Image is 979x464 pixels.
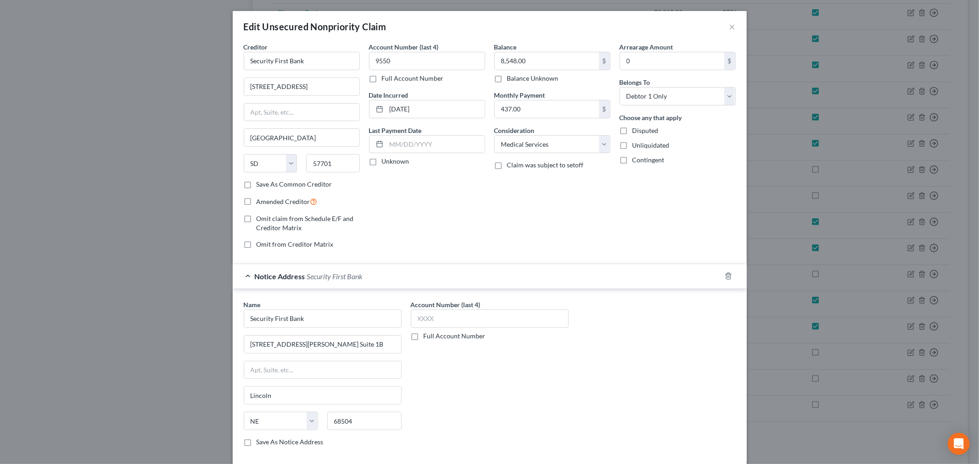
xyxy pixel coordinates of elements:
[327,412,402,430] input: Enter zip..
[507,161,584,169] span: Claim was subject to setoff
[369,52,485,70] input: XXXX
[244,78,359,95] input: Enter address...
[257,437,324,447] label: Save As Notice Address
[495,100,599,118] input: 0.00
[369,42,439,52] label: Account Number (last 4)
[382,74,444,83] label: Full Account Number
[244,104,359,121] input: Apt, Suite, etc...
[257,215,354,232] span: Omit claim from Schedule E/F and Creditor Matrix
[244,361,401,379] input: Apt, Suite, etc...
[244,129,359,146] input: Enter city...
[507,74,559,83] label: Balance Unknown
[948,433,970,455] div: Open Intercom Messenger
[255,272,305,281] span: Notice Address
[369,126,422,135] label: Last Payment Date
[411,300,481,309] label: Account Number (last 4)
[386,100,485,118] input: MM/DD/YYYY
[494,42,517,52] label: Balance
[599,100,610,118] div: $
[620,78,650,86] span: Belongs To
[724,52,735,70] div: $
[620,113,682,122] label: Choose any that apply
[244,387,401,404] input: Enter city...
[494,126,535,135] label: Consideration
[244,20,386,33] div: Edit Unsecured Nonpriority Claim
[369,90,408,100] label: Date Incurred
[257,198,310,205] span: Amended Creditor
[632,141,670,149] span: Unliquidated
[620,52,724,70] input: 0.00
[244,309,402,328] input: Search by name...
[411,309,569,328] input: XXXX
[244,52,360,70] input: Search creditor by name...
[599,52,610,70] div: $
[244,301,261,309] span: Name
[244,43,268,51] span: Creditor
[244,336,401,353] input: Enter address...
[632,156,665,164] span: Contingent
[494,90,545,100] label: Monthly Payment
[382,157,409,166] label: Unknown
[729,21,736,32] button: ×
[424,331,486,341] label: Full Account Number
[257,240,334,248] span: Omit from Creditor Matrix
[495,52,599,70] input: 0.00
[257,180,332,189] label: Save As Common Creditor
[386,136,485,153] input: MM/DD/YYYY
[307,272,363,281] span: Security First Bank
[632,127,659,134] span: Disputed
[620,42,673,52] label: Arrearage Amount
[306,154,360,172] input: Enter zip...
